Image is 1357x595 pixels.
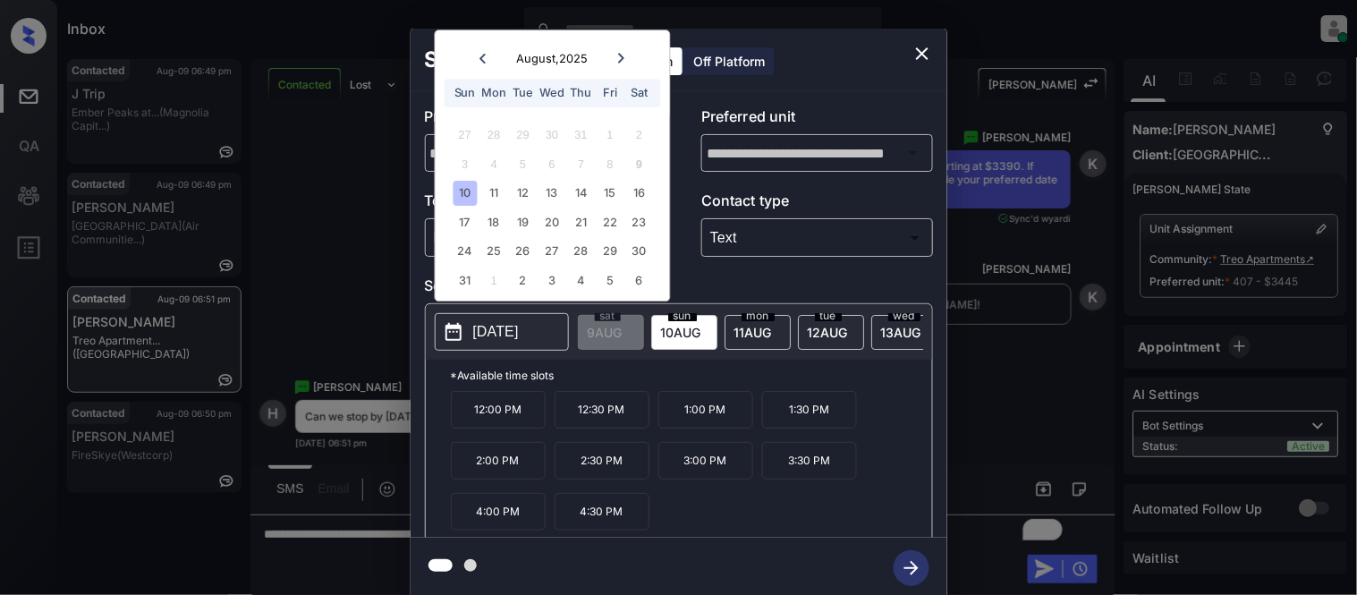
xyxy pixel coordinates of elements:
[473,321,519,343] p: [DATE]
[540,240,564,264] div: Choose Wednesday, August 27th, 2025
[762,391,857,429] p: 1:30 PM
[482,182,506,206] div: Choose Monday, August 11th, 2025
[815,310,842,321] span: tue
[651,315,717,350] div: date-select
[453,81,477,106] div: Sun
[725,315,791,350] div: date-select
[540,182,564,206] div: Choose Wednesday, August 13th, 2025
[482,152,506,176] div: Not available Monday, August 4th, 2025
[569,240,593,264] div: Choose Thursday, August 28th, 2025
[808,325,848,340] span: 12 AUG
[540,268,564,293] div: Choose Wednesday, September 3rd, 2025
[658,391,753,429] p: 1:00 PM
[569,182,593,206] div: Choose Thursday, August 14th, 2025
[451,493,546,531] p: 4:00 PM
[511,152,535,176] div: Not available Tuesday, August 5th, 2025
[555,391,649,429] p: 12:30 PM
[685,47,775,75] div: Off Platform
[540,123,564,148] div: Not available Wednesday, July 30th, 2025
[555,442,649,480] p: 2:30 PM
[453,182,477,206] div: Choose Sunday, August 10th, 2025
[451,442,546,480] p: 2:00 PM
[540,210,564,234] div: Choose Wednesday, August 20th, 2025
[668,310,697,321] span: sun
[888,310,920,321] span: wed
[451,360,932,391] p: *Available time slots
[511,182,535,206] div: Choose Tuesday, August 12th, 2025
[598,123,623,148] div: Not available Friday, August 1st, 2025
[883,545,940,591] button: btn-next
[598,81,623,106] div: Fri
[881,325,921,340] span: 13 AUG
[701,190,933,218] p: Contact type
[627,123,651,148] div: Not available Saturday, August 2nd, 2025
[453,123,477,148] div: Not available Sunday, July 27th, 2025
[482,81,506,106] div: Mon
[511,81,535,106] div: Tue
[798,315,864,350] div: date-select
[661,325,701,340] span: 10 AUG
[734,325,772,340] span: 11 AUG
[627,182,651,206] div: Choose Saturday, August 16th, 2025
[511,240,535,264] div: Choose Tuesday, August 26th, 2025
[742,310,775,321] span: mon
[482,123,506,148] div: Not available Monday, July 28th, 2025
[425,190,657,218] p: Tour type
[441,121,664,295] div: month 2025-08
[569,210,593,234] div: Choose Thursday, August 21st, 2025
[511,268,535,293] div: Choose Tuesday, September 2nd, 2025
[904,36,940,72] button: close
[453,210,477,234] div: Choose Sunday, August 17th, 2025
[598,268,623,293] div: Choose Friday, September 5th, 2025
[598,240,623,264] div: Choose Friday, August 29th, 2025
[511,210,535,234] div: Choose Tuesday, August 19th, 2025
[569,268,593,293] div: Choose Thursday, September 4th, 2025
[598,152,623,176] div: Not available Friday, August 8th, 2025
[482,268,506,293] div: Not available Monday, September 1st, 2025
[482,240,506,264] div: Choose Monday, August 25th, 2025
[425,106,657,134] p: Preferred community
[706,223,929,252] div: Text
[555,493,649,531] p: 4:30 PM
[627,81,651,106] div: Sat
[511,123,535,148] div: Not available Tuesday, July 29th, 2025
[453,240,477,264] div: Choose Sunday, August 24th, 2025
[540,81,564,106] div: Wed
[453,268,477,293] div: Choose Sunday, August 31st, 2025
[435,313,569,351] button: [DATE]
[425,275,933,303] p: Select slot
[701,106,933,134] p: Preferred unit
[762,442,857,480] p: 3:30 PM
[411,29,593,91] h2: Schedule Tour
[569,123,593,148] div: Not available Thursday, July 31st, 2025
[627,240,651,264] div: Choose Saturday, August 30th, 2025
[429,223,652,252] div: In Person
[871,315,937,350] div: date-select
[453,152,477,176] div: Not available Sunday, August 3rd, 2025
[569,81,593,106] div: Thu
[598,182,623,206] div: Choose Friday, August 15th, 2025
[451,391,546,429] p: 12:00 PM
[482,210,506,234] div: Choose Monday, August 18th, 2025
[540,152,564,176] div: Not available Wednesday, August 6th, 2025
[627,268,651,293] div: Choose Saturday, September 6th, 2025
[598,210,623,234] div: Choose Friday, August 22nd, 2025
[627,210,651,234] div: Choose Saturday, August 23rd, 2025
[658,442,753,480] p: 3:00 PM
[569,152,593,176] div: Not available Thursday, August 7th, 2025
[627,152,651,176] div: Not available Saturday, August 9th, 2025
